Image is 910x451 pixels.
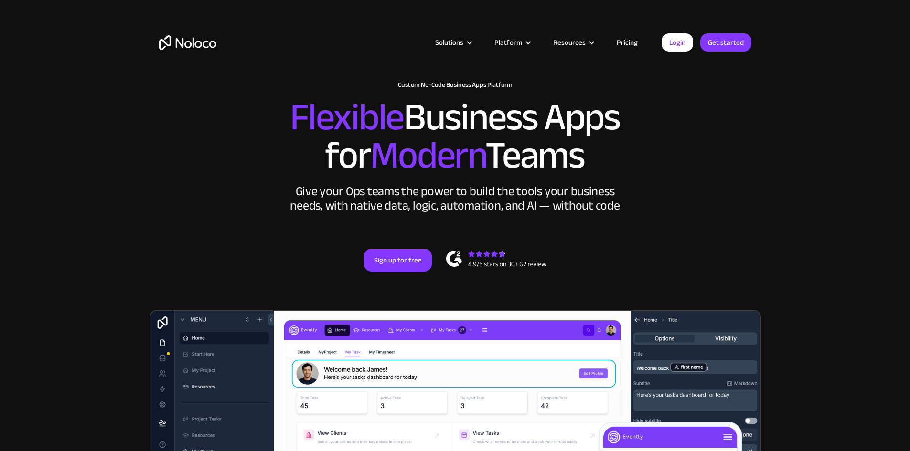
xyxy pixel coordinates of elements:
[494,36,522,49] div: Platform
[423,36,482,49] div: Solutions
[159,35,216,50] a: home
[159,98,751,175] h2: Business Apps for Teams
[605,36,650,49] a: Pricing
[288,184,622,213] div: Give your Ops teams the power to build the tools your business needs, with native data, logic, au...
[364,249,432,272] a: Sign up for free
[370,120,485,191] span: Modern
[553,36,586,49] div: Resources
[482,36,541,49] div: Platform
[435,36,463,49] div: Solutions
[290,82,404,153] span: Flexible
[662,33,693,52] a: Login
[700,33,751,52] a: Get started
[541,36,605,49] div: Resources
